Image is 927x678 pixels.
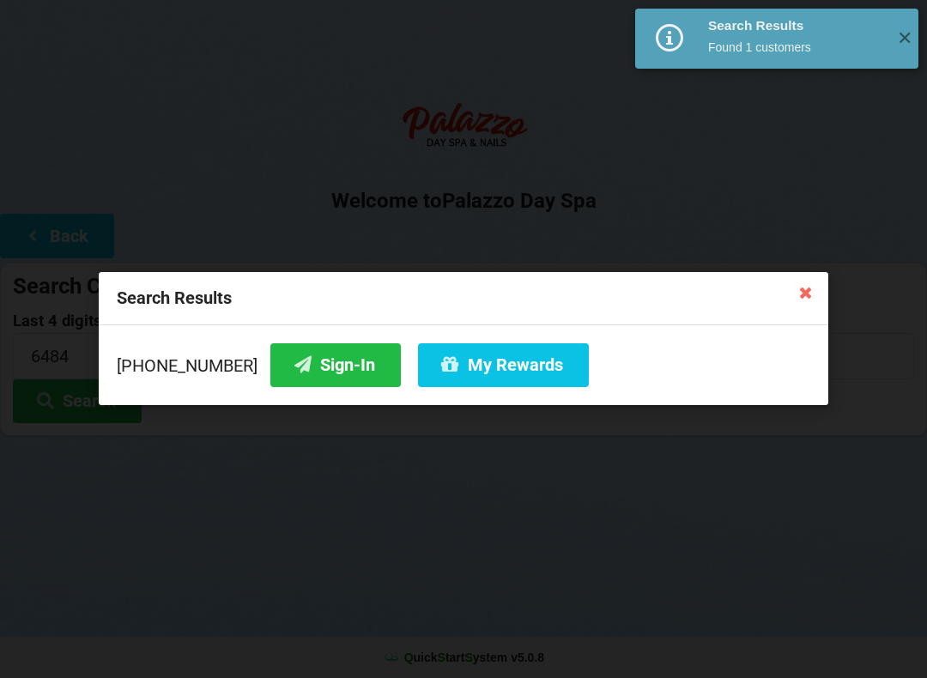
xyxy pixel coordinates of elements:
div: Search Results [99,272,828,325]
div: Found 1 customers [708,39,884,56]
button: My Rewards [418,343,589,387]
div: [PHONE_NUMBER] [117,343,810,387]
div: Search Results [708,17,884,34]
button: Sign-In [270,343,401,387]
